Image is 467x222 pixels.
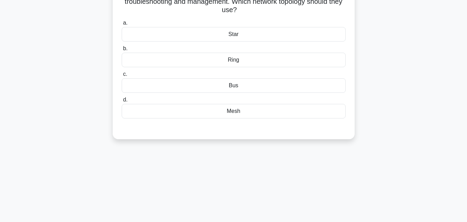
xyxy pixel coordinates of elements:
span: c. [123,71,127,77]
span: b. [123,45,128,51]
div: Bus [122,78,346,93]
div: Mesh [122,104,346,118]
span: d. [123,97,128,103]
div: Star [122,27,346,42]
span: a. [123,20,128,26]
div: Ring [122,53,346,67]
